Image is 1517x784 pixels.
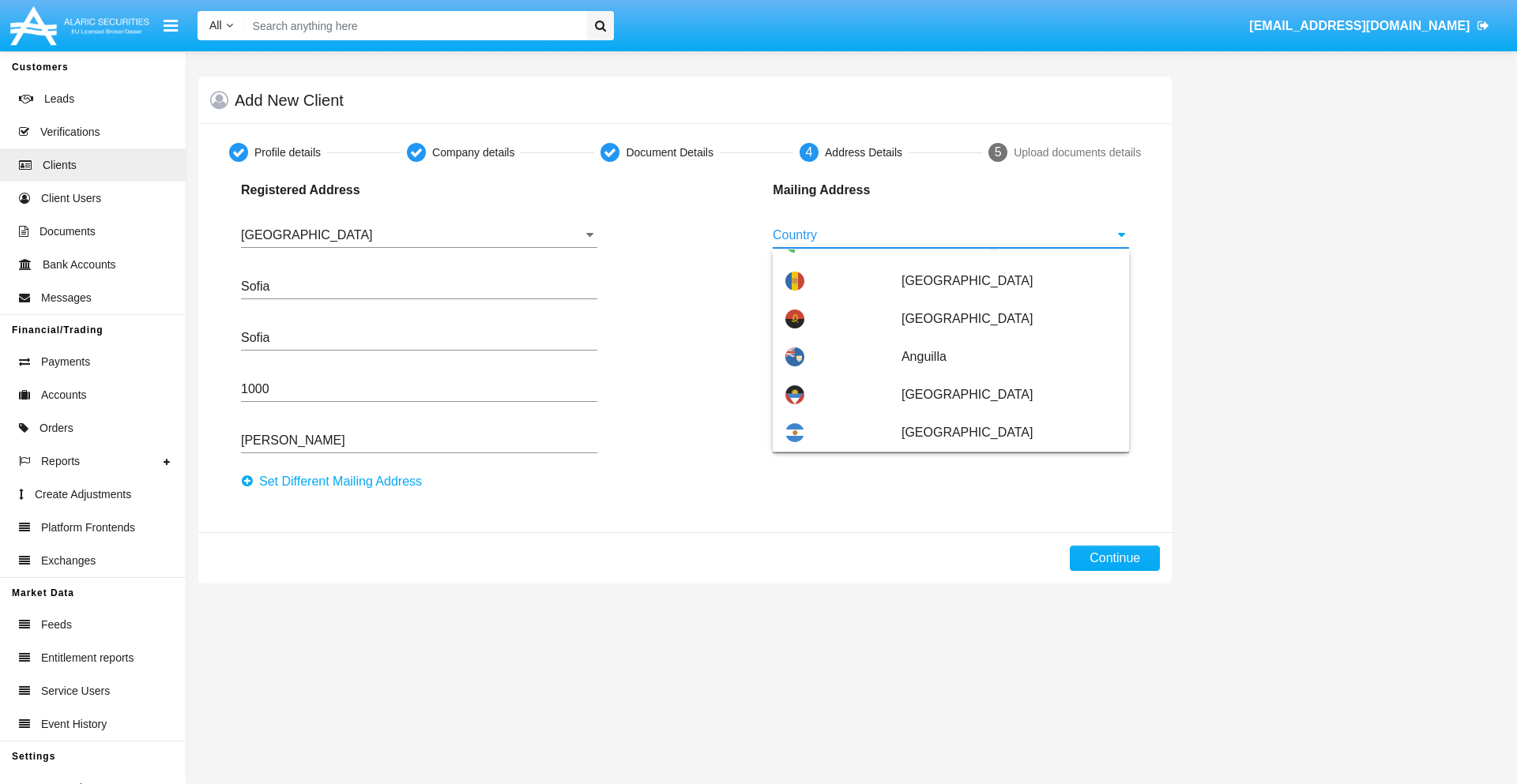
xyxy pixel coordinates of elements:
[245,11,582,40] input: Search
[41,520,135,536] span: Platform Frontends
[241,469,431,494] button: Set Different Mailing Address
[41,354,90,370] span: Payments
[41,453,80,470] span: Reports
[41,190,101,207] span: Client Users
[773,181,971,200] p: Mailing Address
[41,716,107,733] span: Event History
[902,262,1116,300] span: [GEOGRAPHIC_DATA]
[902,414,1116,452] span: [GEOGRAPHIC_DATA]
[626,144,713,161] div: Document Details
[8,2,152,49] img: Logo image
[209,19,222,32] span: All
[1242,4,1497,48] a: [EMAIL_ADDRESS][DOMAIN_NAME]
[43,157,77,174] span: Clients
[41,617,72,633] span: Feeds
[1249,19,1470,32] span: [EMAIL_ADDRESS][DOMAIN_NAME]
[241,181,439,200] p: Registered Address
[41,553,96,569] span: Exchanges
[41,683,110,700] span: Service Users
[40,223,96,240] span: Documents
[198,17,245,34] a: All
[40,420,73,437] span: Orders
[43,257,116,273] span: Bank Accounts
[35,486,131,503] span: Create Adjustments
[44,91,74,107] span: Leads
[902,376,1116,414] span: [GEOGRAPHIC_DATA]
[41,387,87,403] span: Accounts
[995,145,1002,159] span: 5
[902,338,1116,376] span: Anguilla
[902,300,1116,338] span: [GEOGRAPHIC_DATA]
[1014,144,1141,161] div: Upload documents details
[1070,546,1160,571] button: Continue
[41,650,134,666] span: Entitlement reports
[41,290,92,306] span: Messages
[825,144,902,161] div: Address Details
[432,144,514,161] div: Company details
[806,145,813,159] span: 4
[254,144,321,161] div: Profile details
[235,94,344,107] h5: Add New Client
[40,124,100,141] span: Verifications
